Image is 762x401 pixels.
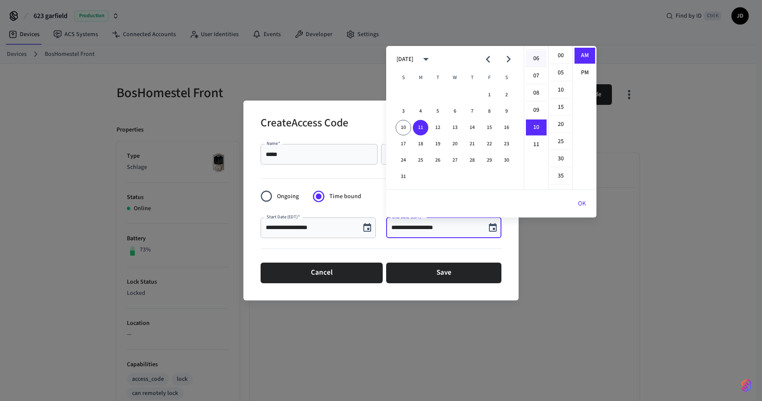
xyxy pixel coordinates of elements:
li: 0 minutes [550,48,571,64]
button: OK [568,193,596,214]
li: 9 hours [526,102,547,119]
button: 17 [396,136,411,152]
label: Name [267,140,280,147]
button: 28 [464,153,480,168]
span: Ongoing [277,192,299,201]
span: Monday [413,69,428,86]
label: End Date (EDT) [392,214,423,220]
ul: Select minutes [548,46,572,190]
button: 7 [464,104,480,119]
button: Previous month [478,49,498,69]
button: 9 [499,104,514,119]
button: 16 [499,120,514,135]
img: SeamLogoGradient.69752ec5.svg [741,379,752,392]
button: 6 [447,104,463,119]
li: 6 hours [526,51,547,67]
button: 14 [464,120,480,135]
ul: Select meridiem [572,46,596,190]
button: 5 [430,104,446,119]
button: Choose date, selected date is Aug 10, 2025 [359,219,376,236]
label: Start Date (EDT) [267,214,300,220]
span: Time bound [329,192,361,201]
button: 8 [482,104,497,119]
h2: Create Access Code [261,111,348,137]
li: 10 hours [526,119,547,136]
ul: Select hours [524,46,548,190]
span: Tuesday [430,69,446,86]
button: 19 [430,136,446,152]
li: 40 minutes [550,185,571,202]
li: PM [575,65,595,81]
button: 21 [464,136,480,152]
button: 31 [396,169,411,184]
button: 26 [430,153,446,168]
button: Cancel [261,263,383,283]
button: 30 [499,153,514,168]
button: 18 [413,136,428,152]
li: 30 minutes [550,151,571,167]
button: Next month [498,49,519,69]
li: 8 hours [526,85,547,101]
button: 25 [413,153,428,168]
li: AM [575,48,595,64]
button: 13 [447,120,463,135]
span: Thursday [464,69,480,86]
li: 35 minutes [550,168,571,184]
span: Sunday [396,69,411,86]
button: Save [386,263,501,283]
span: Wednesday [447,69,463,86]
button: 20 [447,136,463,152]
span: Friday [482,69,497,86]
li: 20 minutes [550,116,571,133]
button: 27 [447,153,463,168]
li: 7 hours [526,68,547,84]
button: 22 [482,136,497,152]
button: 10 [396,120,411,135]
button: 12 [430,120,446,135]
button: 15 [482,120,497,135]
li: 11 hours [526,137,547,153]
button: 11 [413,120,428,135]
li: 15 minutes [550,99,571,116]
button: Choose date, selected date is Aug 11, 2025 [484,219,501,236]
span: Saturday [499,69,514,86]
button: 29 [482,153,497,168]
li: 5 minutes [550,65,571,81]
button: 24 [396,153,411,168]
div: [DATE] [396,55,413,64]
li: 25 minutes [550,134,571,150]
button: 4 [413,104,428,119]
button: 1 [482,87,497,103]
button: 23 [499,136,514,152]
button: 2 [499,87,514,103]
button: calendar view is open, switch to year view [416,49,436,69]
li: 10 minutes [550,82,571,98]
button: 3 [396,104,411,119]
